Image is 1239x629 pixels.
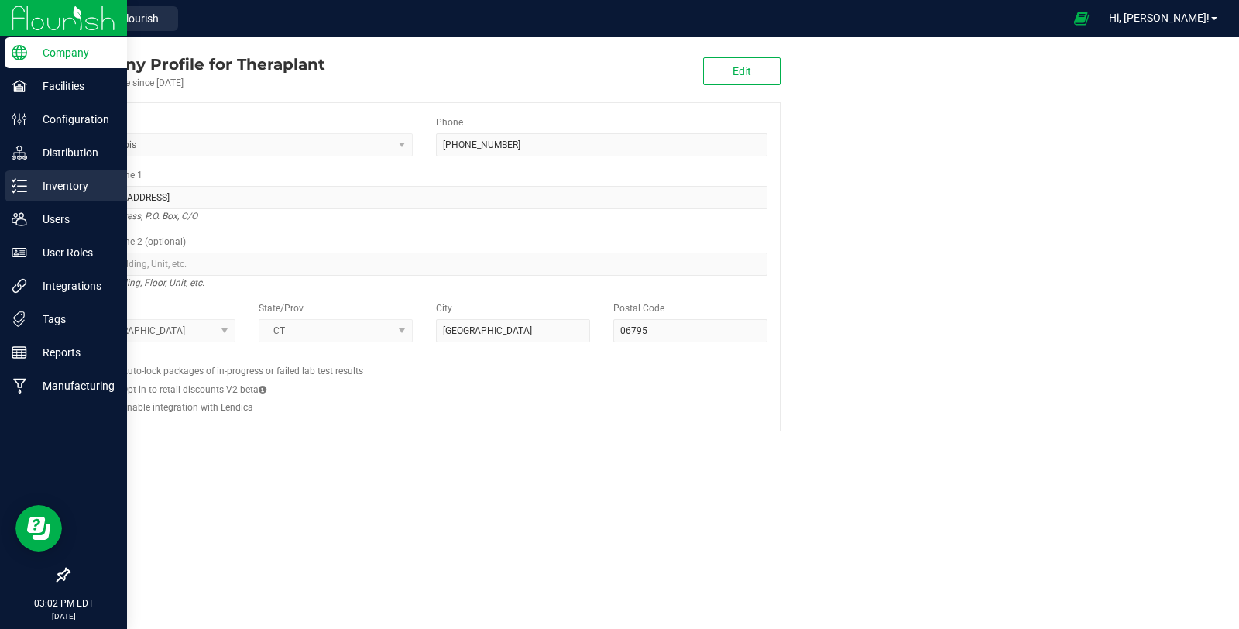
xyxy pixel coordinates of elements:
div: Theraplant [68,53,325,76]
input: Suite, Building, Unit, etc. [81,253,767,276]
inline-svg: Company [12,45,27,60]
p: Facilities [27,77,120,95]
p: Manufacturing [27,376,120,395]
inline-svg: Configuration [12,112,27,127]
input: Address [81,186,767,209]
inline-svg: Users [12,211,27,227]
label: Phone [436,115,463,129]
i: Suite, Building, Floor, Unit, etc. [81,273,204,292]
label: Enable integration with Lendica [122,400,253,414]
div: Account active since [DATE] [68,76,325,90]
label: Address Line 2 (optional) [81,235,186,249]
p: User Roles [27,243,120,262]
label: Postal Code [613,301,664,315]
inline-svg: Facilities [12,78,27,94]
inline-svg: Reports [12,345,27,360]
iframe: Resource center [15,505,62,552]
p: Users [27,210,120,229]
inline-svg: Inventory [12,178,27,194]
span: Open Ecommerce Menu [1064,3,1099,33]
p: Configuration [27,110,120,129]
inline-svg: Tags [12,311,27,327]
inline-svg: Integrations [12,278,27,294]
p: Reports [27,343,120,362]
label: City [436,301,452,315]
label: Auto-lock packages of in-progress or failed lab test results [122,364,363,378]
input: City [436,319,590,342]
p: Tags [27,310,120,328]
p: Company [27,43,120,62]
input: Postal Code [613,319,767,342]
inline-svg: Distribution [12,145,27,160]
button: Edit [703,57,781,85]
i: Street address, P.O. Box, C/O [81,207,197,225]
inline-svg: Manufacturing [12,378,27,394]
h2: Configs [81,354,767,364]
inline-svg: User Roles [12,245,27,260]
input: (123) 456-7890 [436,133,767,156]
label: Opt in to retail discounts V2 beta [122,383,266,397]
p: [DATE] [7,610,120,622]
p: Integrations [27,277,120,295]
p: Distribution [27,143,120,162]
span: Hi, [PERSON_NAME]! [1109,12,1210,24]
p: 03:02 PM EDT [7,596,120,610]
p: Inventory [27,177,120,195]
span: Edit [733,65,751,77]
label: State/Prov [259,301,304,315]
